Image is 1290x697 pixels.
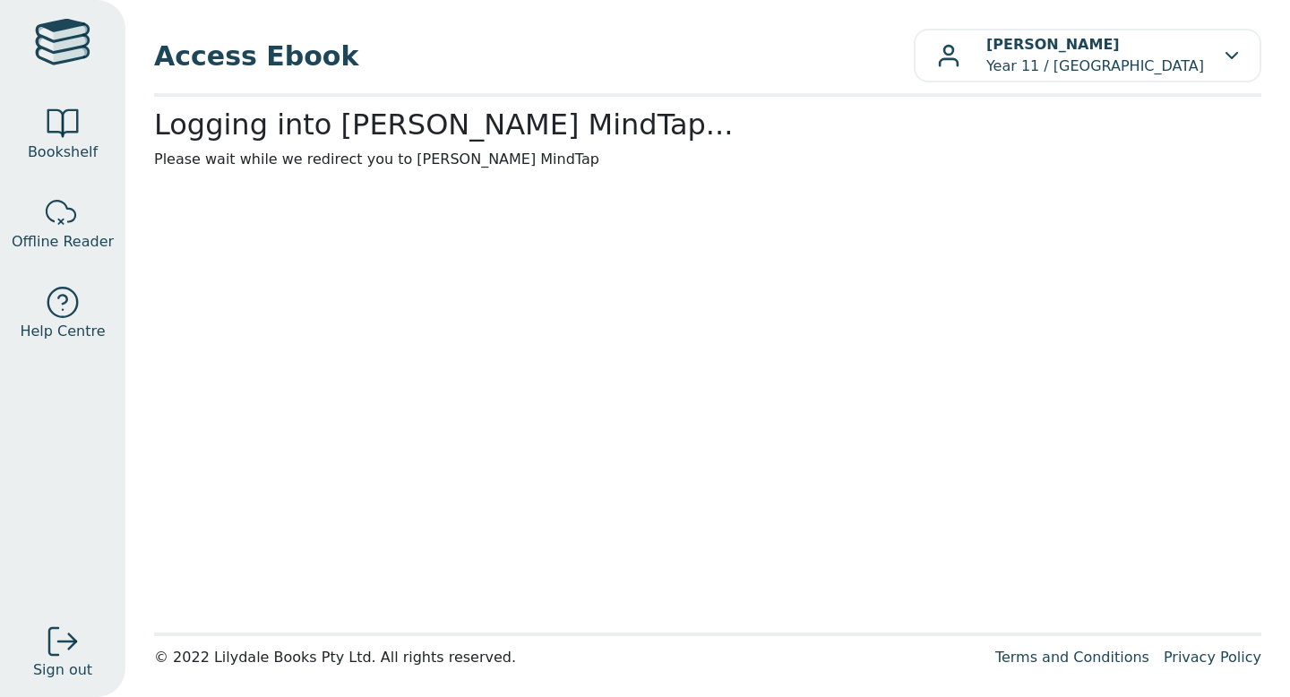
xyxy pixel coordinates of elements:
a: Terms and Conditions [995,649,1149,666]
p: Please wait while we redirect you to [PERSON_NAME] MindTap [154,149,1261,170]
h2: Logging into [PERSON_NAME] MindTap... [154,108,1261,142]
div: © 2022 Lilydale Books Pty Ltd. All rights reserved. [154,647,981,668]
a: Privacy Policy [1164,649,1261,666]
span: Help Centre [20,321,105,342]
b: [PERSON_NAME] [986,36,1120,53]
span: Offline Reader [12,231,114,253]
span: Bookshelf [28,142,98,163]
span: Sign out [33,659,92,681]
button: [PERSON_NAME]Year 11 / [GEOGRAPHIC_DATA] [914,29,1261,82]
p: Year 11 / [GEOGRAPHIC_DATA] [986,34,1204,77]
span: Access Ebook [154,36,914,76]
